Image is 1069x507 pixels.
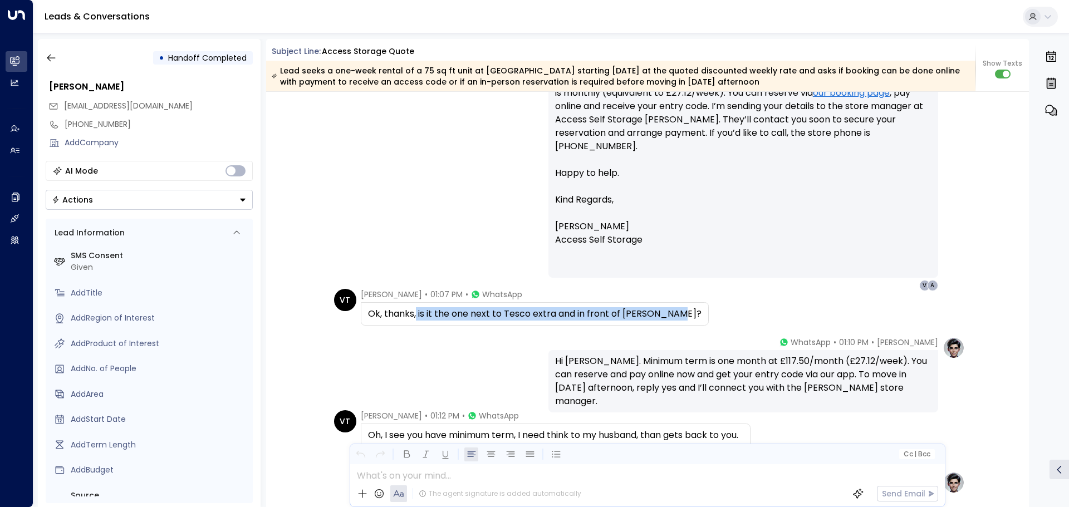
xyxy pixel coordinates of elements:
span: WhatsApp [791,337,831,348]
div: • [159,48,164,68]
div: AddTitle [71,287,248,299]
a: our booking page [813,86,890,100]
span: vtlw132020@gmail.com [64,100,193,112]
label: Source [71,490,248,501]
span: Handoff Completed [168,52,247,63]
div: Actions [52,195,93,205]
div: AddCompany [65,137,253,149]
span: [PERSON_NAME] [361,289,422,300]
img: profile-logo.png [943,337,965,359]
span: Cc Bcc [903,450,930,458]
span: [PERSON_NAME] [555,220,629,233]
span: | [914,450,916,458]
span: • [833,337,836,348]
span: [EMAIL_ADDRESS][DOMAIN_NAME] [64,100,193,111]
img: profile-logo.png [943,471,965,494]
span: • [425,410,428,421]
div: Lead seeks a one-week rental of a 75 sq ft unit at [GEOGRAPHIC_DATA] starting [DATE] at the quote... [272,65,969,87]
div: Ok, thanks, is it the one next to Tesco extra and in front of [PERSON_NAME]? [368,307,702,321]
div: AI Mode [65,165,98,176]
div: The agent signature is added automatically [419,489,581,499]
button: Undo [354,447,367,461]
div: AddArea [71,388,248,400]
div: Lead Information [51,227,125,239]
button: Cc|Bcc [899,449,934,460]
div: VT [334,289,356,311]
span: 01:07 PM [430,289,463,300]
span: 01:10 PM [839,337,869,348]
label: SMS Consent [71,250,248,262]
div: VT [334,410,356,432]
span: [PERSON_NAME] [361,410,422,421]
span: Access Self Storage [555,233,643,247]
span: • [871,337,874,348]
span: • [425,289,428,300]
span: [PERSON_NAME] [877,337,938,348]
div: Access Storage Quote [322,46,414,57]
a: Leads & Conversations [45,10,150,23]
div: Button group with a nested menu [46,190,253,210]
div: A [927,280,938,291]
button: Redo [373,447,387,461]
span: Show Texts [983,58,1022,68]
span: WhatsApp [479,410,519,421]
div: Oh, I see you have minimum term, I need think to my husband, than gets back to you. Thanks very m... [368,429,743,455]
div: AddTerm Length [71,439,248,451]
div: AddBudget [71,464,248,476]
div: AddNo. of People [71,363,248,375]
div: V [919,280,930,291]
span: 01:12 PM [430,410,459,421]
p: Hi [PERSON_NAME], Thanks for your interest in a 75 sq.ft. unit at [GEOGRAPHIC_DATA]. Our minimum ... [555,46,931,193]
span: • [462,410,465,421]
div: AddProduct of Interest [71,338,248,350]
div: Hi [PERSON_NAME]. Minimum term is one month at £117.50/month (£27.12/week). You can reserve and p... [555,355,931,408]
button: Actions [46,190,253,210]
div: AddRegion of Interest [71,312,248,324]
span: • [465,289,468,300]
div: [PHONE_NUMBER] [65,119,253,130]
span: Kind Regards, [555,193,614,206]
span: Subject Line: [272,46,321,57]
div: AddStart Date [71,414,248,425]
span: WhatsApp [482,289,522,300]
div: Given [71,262,248,273]
div: [PERSON_NAME] [49,80,253,93]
